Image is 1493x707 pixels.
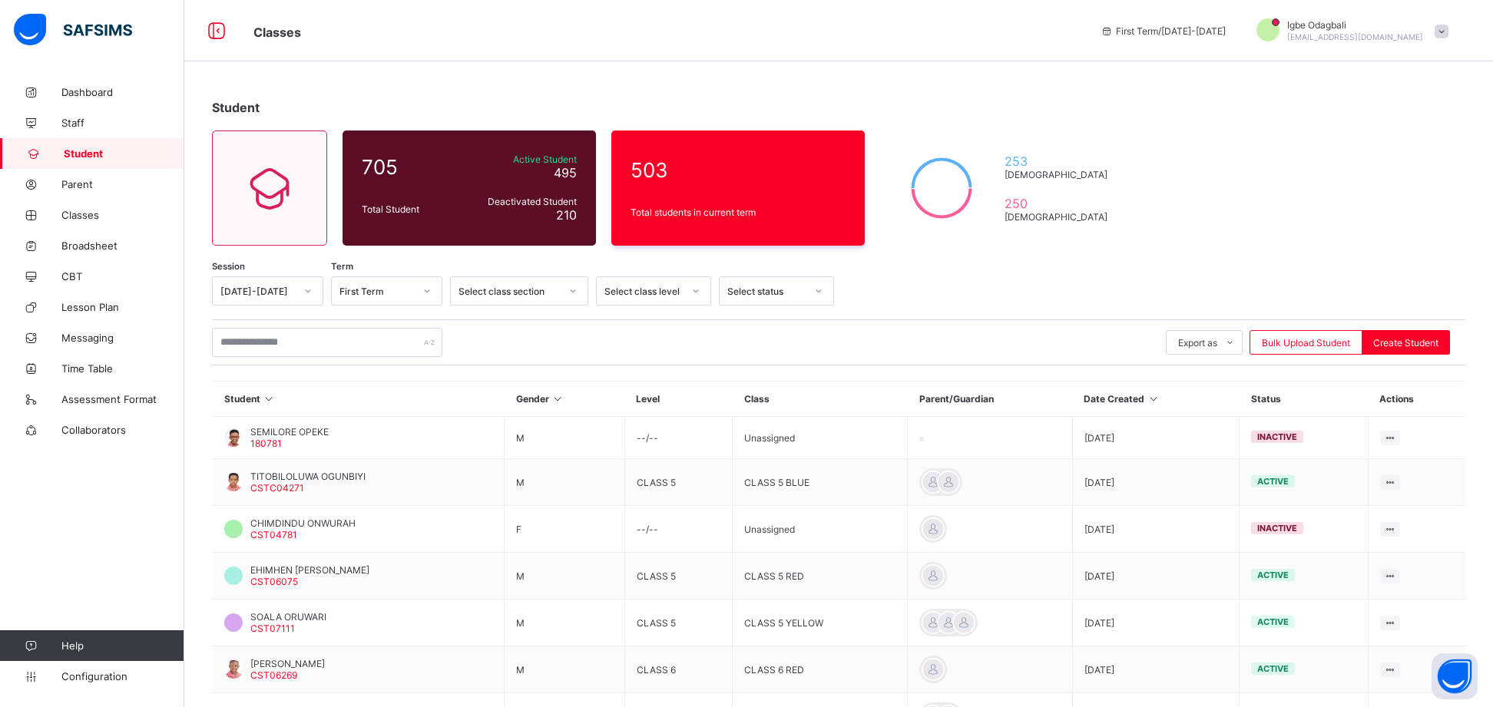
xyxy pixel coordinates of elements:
span: Igbe Odagbali [1287,19,1423,31]
i: Sort in Ascending Order [1147,393,1160,405]
span: Active Student [468,154,577,165]
td: [DATE] [1072,506,1240,553]
span: Deactivated Student [468,196,577,207]
div: Total Student [358,200,464,219]
i: Sort in Ascending Order [551,393,564,405]
th: Date Created [1072,382,1240,417]
th: Gender [505,382,625,417]
span: Parent [61,178,184,190]
span: Student [212,100,260,115]
span: 250 [1005,196,1114,211]
span: Dashboard [61,86,184,98]
img: safsims [14,14,132,46]
span: active [1257,616,1289,627]
td: [DATE] [1072,553,1240,600]
td: M [505,417,625,459]
th: Status [1240,382,1368,417]
span: Help [61,639,184,652]
span: Term [331,261,353,272]
span: EHIMHEN [PERSON_NAME] [250,564,369,576]
span: CSTC04271 [250,482,304,494]
div: [DATE]-[DATE] [220,286,295,297]
span: 253 [1005,154,1114,169]
div: Select class section [458,286,560,297]
td: M [505,459,625,506]
td: Unassigned [733,506,908,553]
span: Lesson Plan [61,301,184,313]
span: CHIMDINDU ONWURAH [250,517,356,529]
span: SEMILORE OPEKE [250,426,329,438]
span: Staff [61,117,184,129]
td: CLASS 5 [624,459,732,506]
span: Broadsheet [61,240,184,252]
span: Messaging [61,332,184,344]
td: CLASS 5 [624,553,732,600]
td: CLASS 5 YELLOW [733,600,908,646]
span: inactive [1257,431,1297,442]
td: [DATE] [1072,646,1240,693]
span: 180781 [250,438,282,449]
td: CLASS 5 RED [733,553,908,600]
th: Parent/Guardian [908,382,1073,417]
span: 503 [631,158,846,182]
td: Unassigned [733,417,908,459]
div: Select status [727,286,806,297]
td: CLASS 5 BLUE [733,459,908,506]
span: [PERSON_NAME] [250,658,325,669]
span: CST06269 [250,669,297,681]
span: session/term information [1101,25,1226,37]
span: CST04781 [250,529,297,540]
span: Student [64,147,184,160]
span: CBT [61,270,184,282]
span: Create Student [1373,337,1438,349]
span: Session [212,261,245,272]
th: Student [213,382,505,417]
span: 210 [556,207,577,223]
th: Level [624,382,732,417]
span: Bulk Upload Student [1262,337,1350,349]
span: Configuration [61,670,184,682]
span: SOALA ORUWARI [250,611,326,623]
div: Select class level [604,286,683,297]
span: [DEMOGRAPHIC_DATA] [1005,169,1114,180]
span: TITOBILOLUWA OGUNBIYI [250,471,366,482]
span: Classes [253,25,301,40]
td: [DATE] [1072,459,1240,506]
td: M [505,646,625,693]
td: [DATE] [1072,600,1240,646]
span: active [1257,570,1289,580]
span: Collaborators [61,424,184,436]
span: Export as [1178,337,1217,349]
span: Total students in current term [631,206,846,218]
td: F [505,506,625,553]
span: Classes [61,209,184,221]
td: --/-- [624,417,732,459]
span: Time Table [61,362,184,375]
span: inactive [1257,523,1297,534]
span: CST06075 [250,576,298,587]
td: CLASS 6 RED [733,646,908,693]
div: First Term [339,286,414,297]
td: CLASS 6 [624,646,732,693]
td: --/-- [624,506,732,553]
span: CST07111 [250,623,295,634]
div: IgbeOdagbali [1241,18,1456,44]
span: 495 [554,165,577,180]
button: Open asap [1432,653,1478,699]
span: active [1257,476,1289,487]
th: Actions [1368,382,1465,417]
td: [DATE] [1072,417,1240,459]
span: 705 [362,155,460,179]
th: Class [733,382,908,417]
td: M [505,553,625,600]
span: [EMAIL_ADDRESS][DOMAIN_NAME] [1287,32,1423,41]
span: active [1257,663,1289,674]
span: Assessment Format [61,393,184,405]
td: M [505,600,625,646]
td: CLASS 5 [624,600,732,646]
span: [DEMOGRAPHIC_DATA] [1005,211,1114,223]
i: Sort in Ascending Order [263,393,276,405]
